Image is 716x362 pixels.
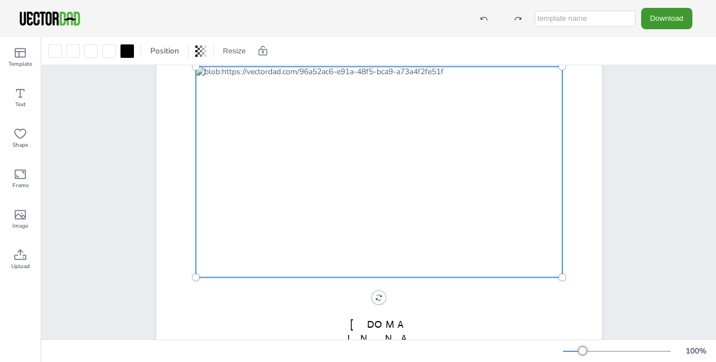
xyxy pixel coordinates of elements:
span: Frame [12,181,29,190]
span: Upload [11,262,30,271]
span: Text [15,100,26,109]
span: Position [148,46,181,56]
img: VectorDad-1.png [18,10,82,27]
div: 100 % [682,346,709,356]
span: Template [8,60,32,69]
input: template name [535,11,636,26]
span: Image [12,221,28,230]
button: Resize [218,42,250,60]
button: Download [641,8,692,29]
span: [DOMAIN_NAME] [347,318,410,359]
span: Shape [12,141,28,150]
